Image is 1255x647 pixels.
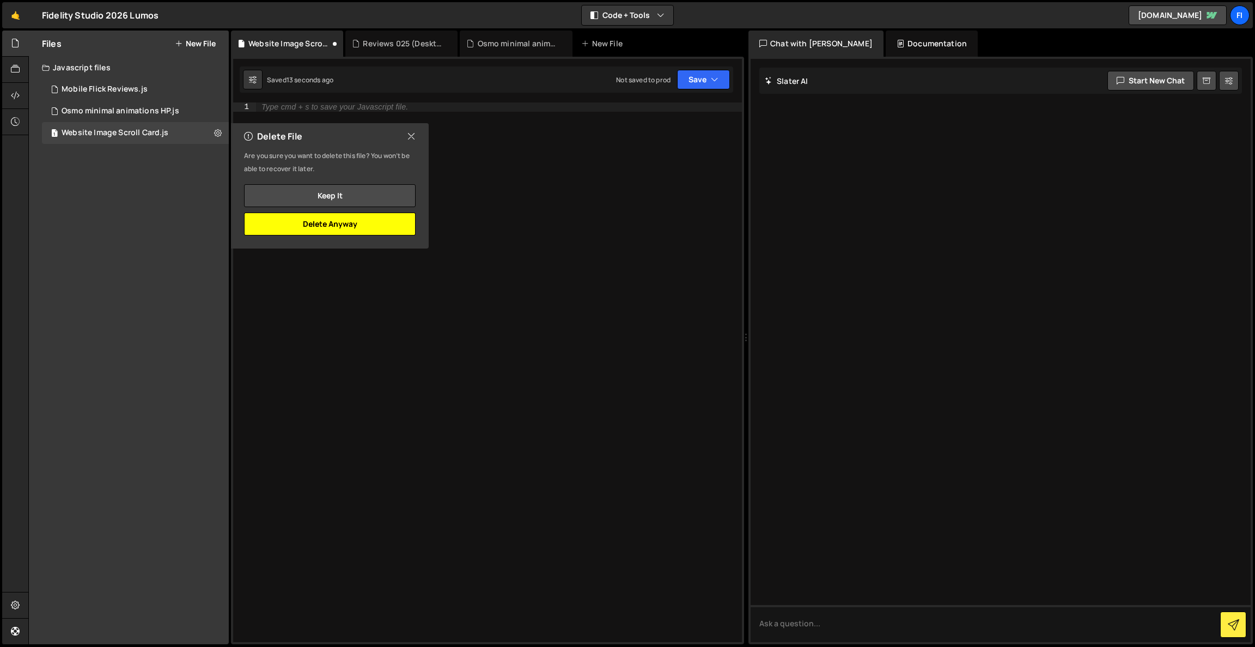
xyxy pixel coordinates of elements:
div: Saved [267,75,333,84]
div: Type cmd + s to save your Javascript file. [261,103,408,111]
div: Website Image Scroll Card.js [248,38,330,49]
img: website_grey.svg [17,28,26,37]
div: New File [581,38,627,49]
div: v 4.0.25 [31,17,53,26]
img: tab_keywords_by_traffic_grey.svg [106,63,115,72]
div: Fidelity Studio 2026 Lumos [42,9,159,22]
a: 🤙 [2,2,29,28]
h2: Slater AI [765,76,808,86]
img: logo_orange.svg [17,17,26,26]
div: Documentation [886,31,978,57]
div: 1 [233,102,256,112]
img: tab_domain_overview_orange.svg [44,63,53,72]
div: 16516/45222.js [42,122,229,144]
button: Code + Tools [582,5,673,25]
button: Keep it [244,184,416,207]
button: Start new chat [1107,71,1194,90]
div: Reviews 025 (Desktop+Mobile).js [363,38,444,49]
button: Save [677,70,730,89]
h2: Delete File [244,130,302,142]
div: Javascript files [29,57,229,78]
div: Chat with [PERSON_NAME] [748,31,884,57]
div: Keywords nach Traffic [118,64,188,71]
div: Osmo minimal animations HP.js [478,38,559,49]
div: 16516/44887.js [42,78,229,100]
div: 13 seconds ago [287,75,333,84]
a: [DOMAIN_NAME] [1129,5,1227,25]
a: Fi [1230,5,1250,25]
div: Domain [56,64,80,71]
div: Domain: [PERSON_NAME][DOMAIN_NAME] [28,28,180,37]
div: 16516/44886.js [42,100,229,122]
div: Mobile Flick Reviews.js [62,84,148,94]
p: Are you sure you want to delete this file? You won’t be able to recover it later. [244,149,416,176]
div: Osmo minimal animations HP.js [62,106,179,116]
div: Website Image Scroll Card.js [62,128,168,138]
button: Delete Anyway [244,213,416,235]
span: 1 [51,130,58,138]
button: New File [175,39,216,48]
div: Not saved to prod [616,75,671,84]
h2: Files [42,38,62,50]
